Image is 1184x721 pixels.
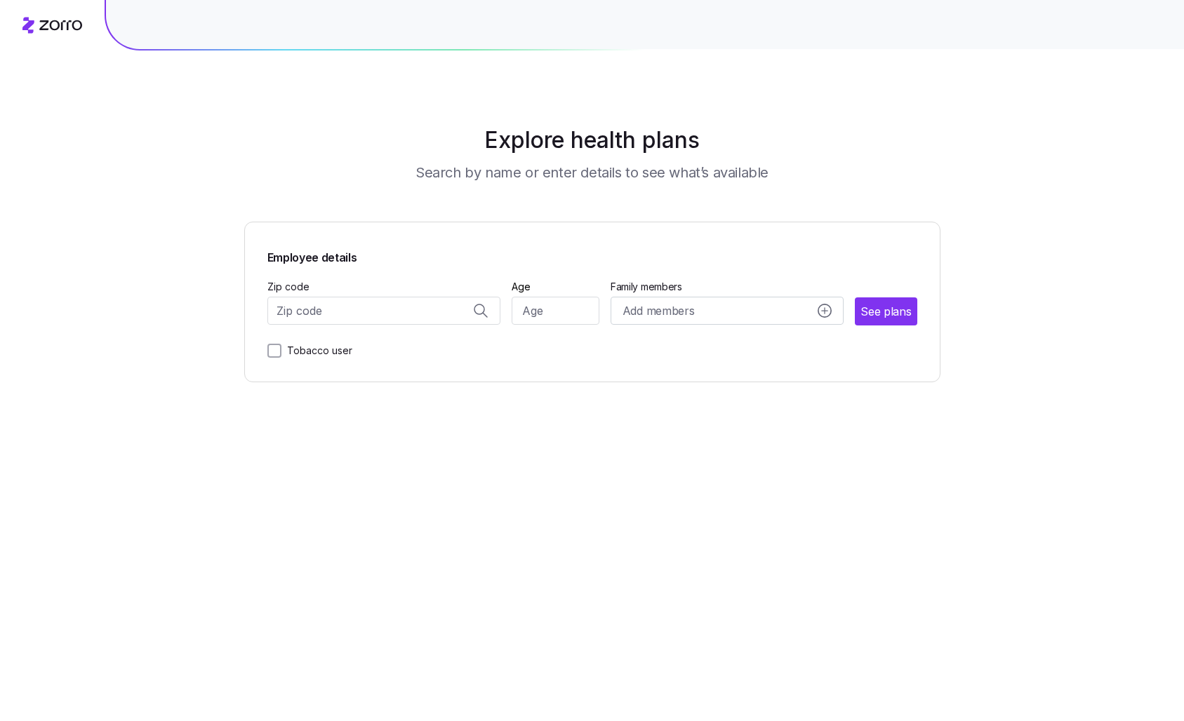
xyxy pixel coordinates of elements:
[512,297,599,325] input: Age
[611,297,844,325] button: Add membersadd icon
[611,280,844,294] span: Family members
[855,297,917,325] button: See plans
[279,123,905,157] h1: Explore health plans
[267,245,917,267] span: Employee details
[623,302,694,320] span: Add members
[415,163,769,182] h3: Search by name or enter details to see what’s available
[281,342,352,359] label: Tobacco user
[818,304,832,318] svg: add icon
[512,279,531,295] label: Age
[860,303,911,321] span: See plans
[267,297,501,325] input: Zip code
[267,279,310,295] label: Zip code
